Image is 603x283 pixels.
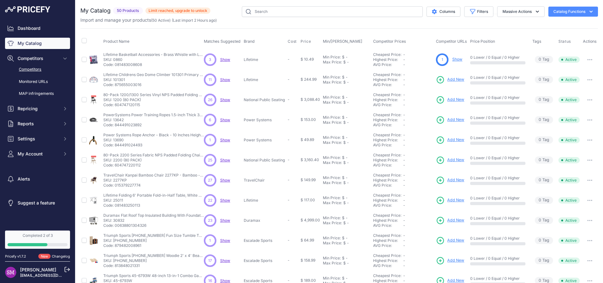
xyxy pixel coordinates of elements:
div: - [346,140,349,145]
span: Active [558,117,580,123]
button: Cost [288,39,298,44]
span: My Account [18,151,59,157]
a: Cheapest Price: [373,233,401,238]
div: Completed 2 of 3 [8,233,68,238]
a: Show [220,97,230,102]
span: - [288,157,290,162]
span: Tag [535,116,553,123]
span: - [403,112,405,117]
div: AVG Price: [373,183,403,188]
div: - [345,135,348,140]
span: - [403,158,405,162]
a: Show [220,218,230,223]
p: SKU: 101301 [103,77,204,82]
p: TravelChair Kanpai Bamboo Chair 2277KP - Bamboo - Capacity 250 Lbs. [103,173,204,178]
span: Add New [447,237,464,243]
a: Add New [436,196,464,205]
div: - [346,60,349,65]
span: 1 [209,137,211,143]
p: Power Systems [244,138,285,143]
span: 0 [539,57,541,63]
a: [PERSON_NAME] [20,267,56,272]
span: - [403,163,405,167]
p: 0 Lower / 0 Equal / 0 Higher [470,55,526,60]
a: Cheapest Price: [373,52,401,57]
p: 0 Lower / 0 Equal / 0 Higher [470,216,526,221]
span: Active [558,137,580,143]
button: Price [301,39,312,44]
span: Tag [535,156,553,164]
a: Show [220,77,230,82]
span: 6 [209,117,211,123]
button: Filters [464,6,493,17]
span: Show [220,278,230,283]
div: $ [342,135,345,140]
p: 80-Pack 2200 Series Fabric NPS Padded Folding Chair - Black - 80 Pack [103,153,204,158]
a: Show [220,258,230,263]
div: - [346,160,349,165]
span: 0 [539,177,541,183]
a: Add New [436,95,464,104]
span: - [288,177,290,182]
a: Completed 2 of 3 [5,231,70,249]
div: Min Price: [323,195,341,200]
span: - [403,193,405,198]
span: Add New [447,117,464,123]
a: Dashboard [5,23,70,34]
span: 11 [209,77,212,83]
div: - [345,115,348,120]
span: Add New [447,217,464,223]
span: Cost [288,39,296,44]
span: Reports [18,121,59,127]
a: Cheapest Price: [373,153,401,157]
a: Add New [436,116,464,124]
span: - [403,138,405,142]
span: 0 [539,77,541,83]
span: - [403,82,405,87]
div: Highest Price: [373,198,403,203]
span: $ 244.99 [301,77,317,82]
p: National Public Seating [244,158,285,163]
a: Monitored URLs [5,76,70,87]
button: Repricing [5,103,70,114]
span: - [403,117,405,122]
nav: Sidebar [5,23,70,223]
div: Min Price: [323,155,341,160]
button: Settings [5,133,70,144]
span: - [288,218,290,222]
div: - [346,180,349,185]
span: - [403,97,405,102]
span: Add New [447,177,464,183]
span: 0 [539,217,541,223]
span: - [403,62,405,67]
div: Max Price: [323,180,342,185]
div: Highest Price: [373,138,403,143]
a: Add New [436,216,464,225]
span: - [403,92,405,97]
div: - [345,95,348,100]
p: 0 Lower / 0 Equal / 0 Higher [470,95,526,100]
span: Active [558,157,580,163]
span: Show [220,117,230,122]
span: ( ) [151,18,171,23]
button: Reports [5,118,70,129]
span: Tags [532,39,541,44]
div: - [346,100,349,105]
div: Highest Price: [373,158,403,163]
a: Cheapest Price: [373,112,401,117]
span: Limit reached, upgrade to unlock [145,8,210,14]
a: Show [220,57,230,62]
h2: My Catalog [80,6,111,15]
a: Show [220,198,230,203]
a: 50 Active [152,18,169,23]
span: - [403,133,405,137]
div: Max Price: [323,100,342,105]
p: SKU: 2200 (80 PACK) [103,158,204,163]
span: Price [301,39,311,44]
div: $ [342,195,345,200]
div: Min Price: [323,135,341,140]
button: My Account [5,148,70,160]
div: Max Price: [323,60,342,65]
